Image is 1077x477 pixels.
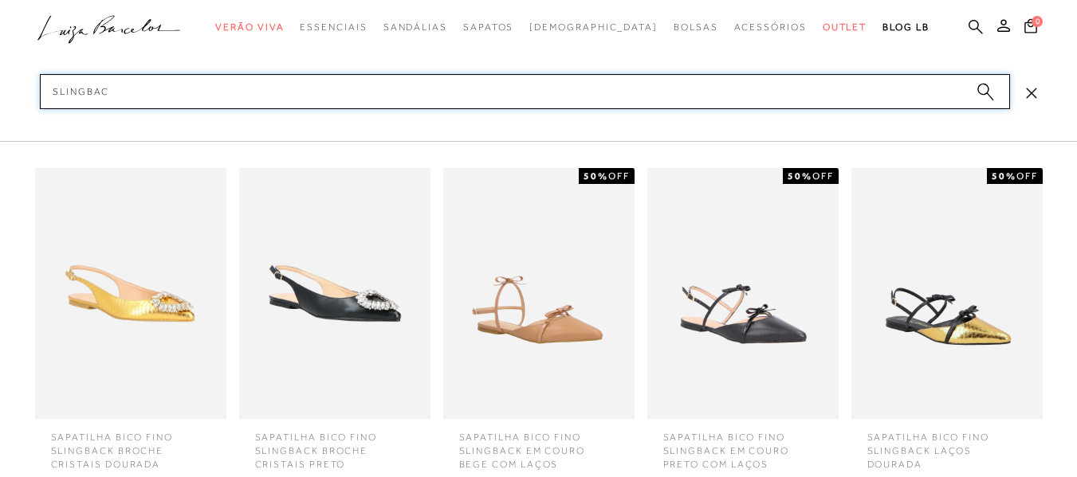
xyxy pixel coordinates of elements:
span: BLOG LB [882,22,929,33]
span: SAPATILHA BICO FINO SLINGBACK BROCHE CRISTAIS DOURADA [39,419,222,471]
a: categoryNavScreenReaderText [383,13,447,42]
a: BLOG LB [882,13,929,42]
span: Outlet [823,22,867,33]
img: SAPATILHA BICO FINO SLINGBACK BROCHE CRISTAIS DOURADA [35,168,226,419]
span: Essenciais [300,22,367,33]
strong: 50% [584,170,608,182]
span: Verão Viva [215,22,284,33]
span: Sapatos [463,22,513,33]
span: Acessórios [734,22,807,33]
a: categoryNavScreenReaderText [823,13,867,42]
span: [DEMOGRAPHIC_DATA] [529,22,658,33]
img: SAPATILHA BICO FINO SLINGBACK BROCHE CRISTAIS PRETO [239,168,430,419]
span: OFF [812,170,834,182]
span: SAPATILHA BICO FINO SLINGBACK EM COURO BEGE COM LAÇOS [447,419,631,471]
span: Bolsas [674,22,718,33]
strong: 50% [788,170,812,182]
span: SAPATILHA BICO FINO SLINGBACK BROCHE CRISTAIS PRETO [243,419,426,471]
img: SAPATILHA BICO FINO SLINGBACK LAÇOS DOURADA [851,168,1043,419]
input: Buscar. [40,74,1010,109]
a: categoryNavScreenReaderText [674,13,718,42]
span: SAPATILHA BICO FINO SLINGBACK EM COURO PRETO COM LAÇOS [651,419,835,471]
a: categoryNavScreenReaderText [300,13,367,42]
img: SAPATILHA BICO FINO SLINGBACK EM COURO PRETO COM LAÇOS [647,168,839,419]
span: OFF [608,170,630,182]
strong: 50% [992,170,1016,182]
span: 0 [1032,16,1043,27]
a: categoryNavScreenReaderText [215,13,284,42]
span: SAPATILHA BICO FINO SLINGBACK LAÇOS DOURADA [855,419,1039,471]
a: categoryNavScreenReaderText [463,13,513,42]
span: OFF [1016,170,1038,182]
button: 0 [1020,18,1042,39]
a: categoryNavScreenReaderText [734,13,807,42]
a: noSubCategoriesText [529,13,658,42]
span: Sandálias [383,22,447,33]
img: SAPATILHA BICO FINO SLINGBACK EM COURO BEGE COM LAÇOS [443,168,635,419]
